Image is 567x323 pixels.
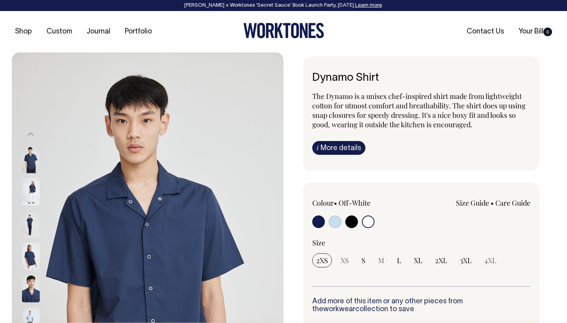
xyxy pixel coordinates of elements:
[22,275,40,303] img: dark-navy
[22,178,40,206] img: dark-navy
[484,256,497,265] span: 4XL
[397,256,401,265] span: L
[323,306,355,313] a: workwear
[22,146,40,173] img: dark-navy
[341,256,349,265] span: XS
[312,72,530,84] h6: Dynamo Shirt
[456,253,476,267] input: 3XL
[312,298,530,314] h6: Add more of this item or any other pieces from the collection to save
[414,256,422,265] span: XL
[378,256,384,265] span: M
[361,256,365,265] span: S
[456,198,489,208] a: Size Guide
[12,25,35,38] a: Shop
[22,243,40,270] img: dark-navy
[543,28,552,36] span: 0
[312,141,365,155] a: iMore details
[515,25,555,38] a: Your Bill0
[337,253,353,267] input: XS
[312,198,400,208] div: Colour
[410,253,426,267] input: XL
[312,238,530,247] div: Size
[316,256,328,265] span: 2XS
[122,25,155,38] a: Portfolio
[25,126,37,143] button: Previous
[339,198,371,208] label: Off-White
[393,253,405,267] input: L
[43,25,75,38] a: Custom
[495,198,530,208] a: Care Guide
[355,3,382,8] a: Learn more
[431,253,451,267] input: 2XL
[317,143,319,152] span: i
[312,253,332,267] input: 2XS
[83,25,113,38] a: Journal
[358,253,369,267] input: S
[8,3,559,8] div: [PERSON_NAME] × Worktones ‘Secret Sauce’ Book Launch Party, [DATE]. .
[374,253,388,267] input: M
[460,256,472,265] span: 3XL
[491,198,494,208] span: •
[480,253,500,267] input: 4XL
[334,198,337,208] span: •
[22,210,40,238] img: dark-navy
[435,256,447,265] span: 2XL
[312,91,526,129] span: The Dynamo is a unisex chef-inspired shirt made from lightweight cotton for utmost comfort and br...
[463,25,507,38] a: Contact Us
